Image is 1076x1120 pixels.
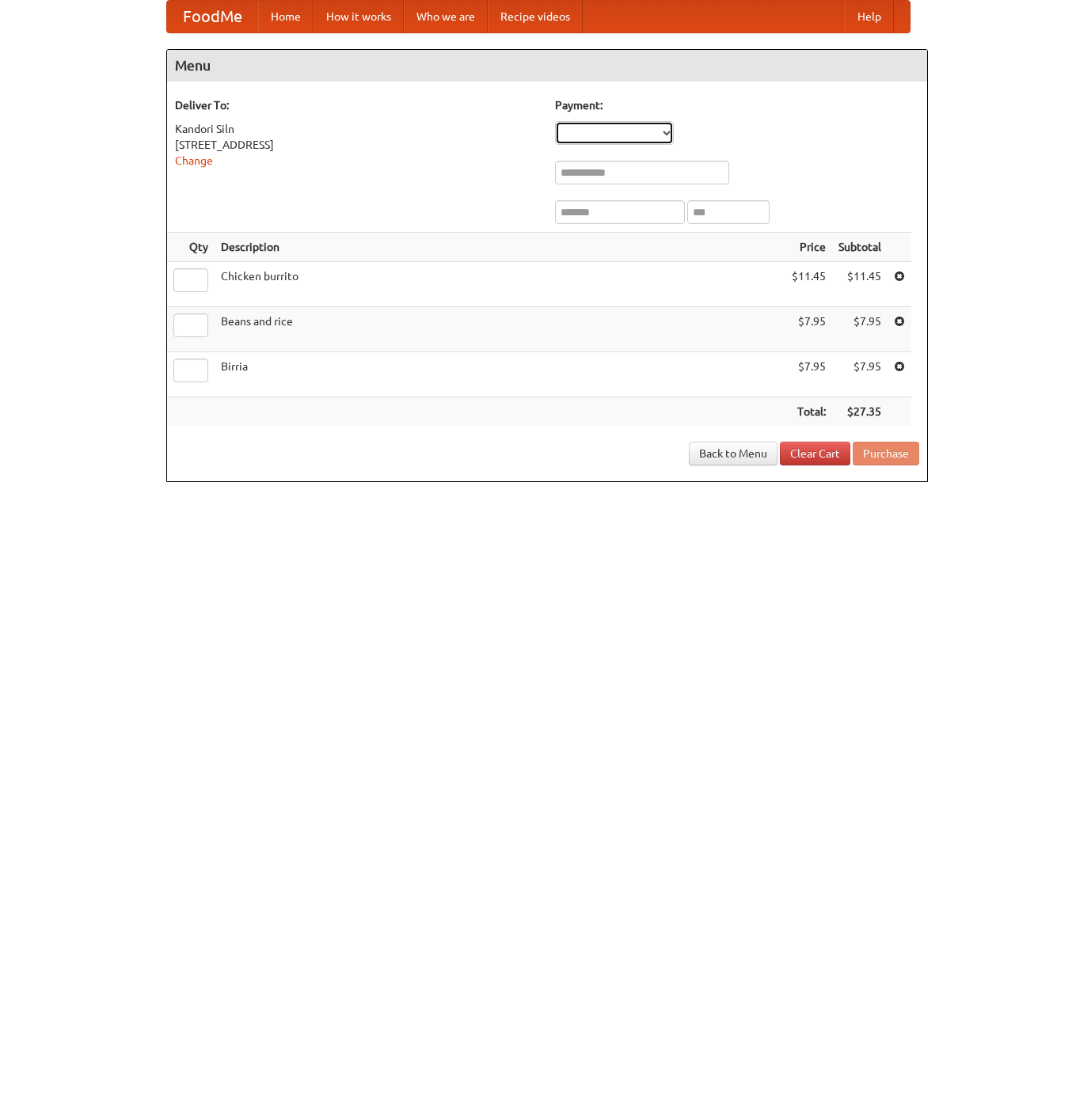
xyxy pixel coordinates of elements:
th: Price [785,233,832,262]
td: Chicken burrito [215,262,785,307]
th: Subtotal [832,233,888,262]
a: Clear Cart [780,442,850,465]
th: $27.35 [832,397,888,427]
a: Back to Menu [689,442,778,465]
td: $7.95 [785,352,832,397]
div: [STREET_ADDRESS] [175,137,539,153]
h4: Menu [167,50,927,82]
a: Home [258,1,314,32]
td: $7.95 [785,307,832,352]
td: $11.45 [785,262,832,307]
td: Beans and rice [215,307,785,352]
th: Total: [785,397,832,427]
a: Who we are [404,1,488,32]
td: $7.95 [832,352,888,397]
div: Kandori Siln [175,121,539,137]
button: Purchase [853,442,919,465]
a: How it works [314,1,404,32]
th: Description [215,233,785,262]
a: Change [175,154,213,167]
h5: Deliver To: [175,97,539,113]
a: FoodMe [167,1,258,32]
a: Help [845,1,894,32]
td: $7.95 [832,307,888,352]
td: Birria [215,352,785,397]
td: $11.45 [832,262,888,307]
a: Recipe videos [488,1,583,32]
th: Qty [167,233,215,262]
h5: Payment: [555,97,919,113]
